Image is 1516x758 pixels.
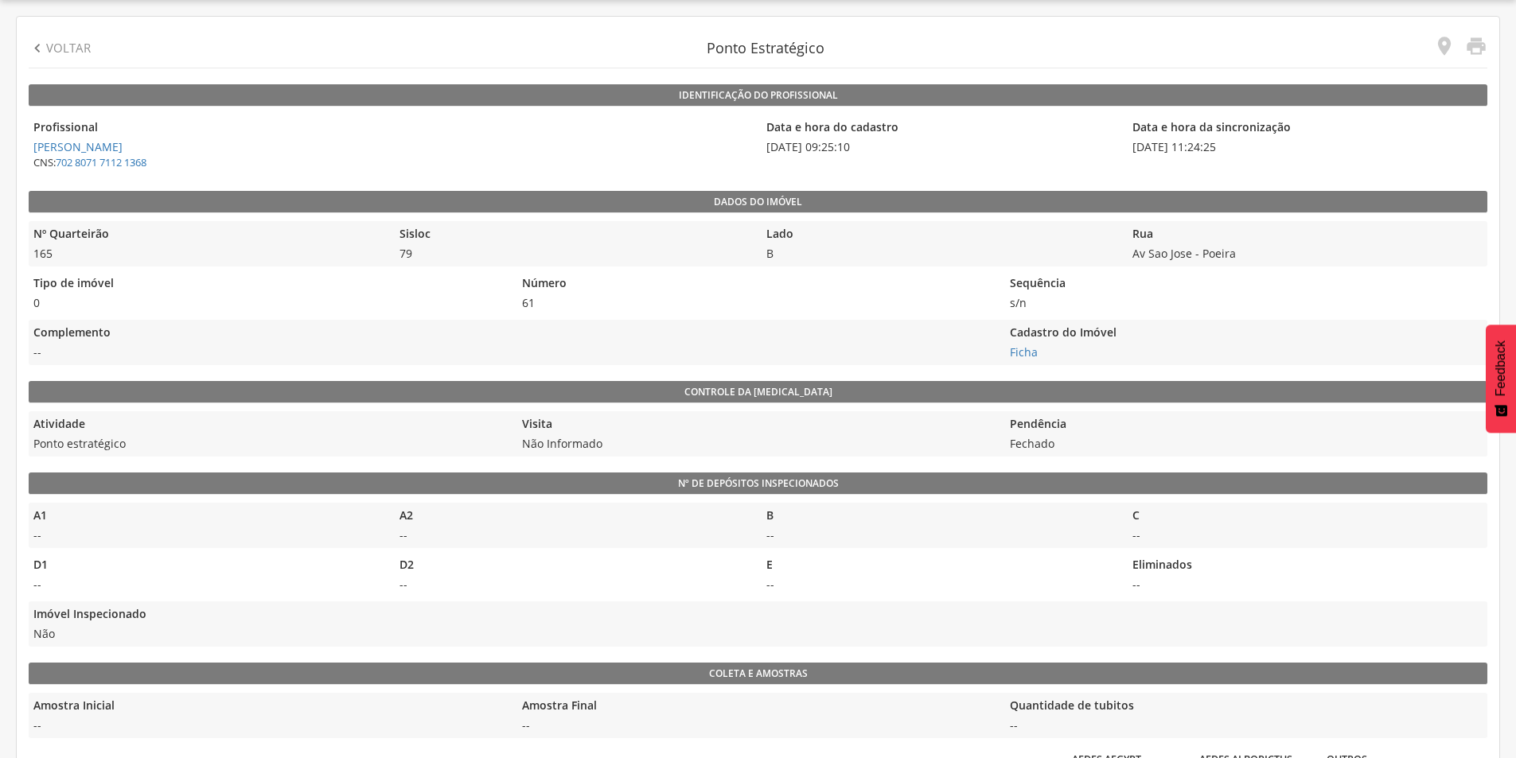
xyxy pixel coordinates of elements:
[1005,416,1486,434] legend: Pendência
[517,275,998,293] legend: Número
[395,527,753,543] span: --
[29,557,387,575] legend: D1
[1005,717,1486,733] span: --
[29,344,997,360] span: --
[1005,295,1486,311] span: s/n
[1005,436,1486,452] span: Fechado
[29,84,1487,107] legend: Identificação do profissional
[1128,527,1486,543] span: --
[29,436,509,452] span: Ponto estratégico
[29,626,1486,642] span: Não
[29,717,509,733] span: --
[29,381,1487,403] legend: Controle da [MEDICAL_DATA]
[29,507,387,526] legend: A1
[1128,577,1486,593] span: --
[395,557,753,575] legend: D2
[395,226,753,244] legend: Sisloc
[395,507,753,526] legend: A2
[1433,35,1456,57] i: 
[29,527,387,543] span: --
[33,139,123,154] a: [PERSON_NAME]
[762,507,1120,526] legend: B
[1494,340,1508,396] span: Feedback
[29,275,509,293] legend: Tipo de imóvel
[29,606,1486,624] legend: Imóvel Inspecionado
[1005,698,1486,716] legend: Quantidade de tubitos
[1128,507,1486,526] legend: C
[29,40,46,57] i: 
[707,38,824,59] header: Ponto Estratégico
[1486,325,1516,433] button: Feedback - Mostrar pesquisa
[395,246,753,262] span: 79
[517,436,998,452] span: Não Informado
[517,416,998,434] legend: Visita
[762,139,1120,155] span: [DATE] 09:25:10
[762,226,1120,244] legend: Lado
[1010,344,1038,360] a: Ficha
[29,226,387,244] legend: Nº Quarteirão
[762,527,1120,543] span: --
[517,717,998,733] span: --
[1128,226,1486,244] legend: Rua
[395,577,753,593] span: --
[1005,275,1486,293] legend: Sequência
[29,119,754,138] legend: Profissional
[1456,35,1487,61] a: 
[29,295,509,311] span: 0
[1005,325,1486,343] legend: Cadastro do Imóvel
[29,698,509,716] legend: Amostra Inicial
[1128,246,1486,262] span: Av Sao Jose - Poeira
[1128,139,1486,155] span: [DATE] 11:24:25
[762,246,1120,262] span: B
[46,40,91,56] p: Voltar
[29,663,1487,685] legend: Coleta e amostras
[517,295,998,311] span: 61
[56,155,146,169] a: 702 8071 7112 1368
[29,155,151,170] span: CNS:
[1128,557,1486,575] legend: Eliminados
[1128,119,1486,138] legend: Data e hora da sincronização
[29,472,1487,495] legend: Nº de depósitos inspecionados
[762,119,1120,138] legend: Data e hora do cadastro
[29,246,387,262] span: 165
[517,698,998,716] legend: Amostra Final
[1465,35,1487,57] i: 
[29,325,997,343] legend: Complemento
[762,577,1120,593] span: --
[29,577,387,593] span: --
[29,191,1487,213] legend: Dados do imóvel
[762,557,1120,575] legend: E
[29,416,509,434] legend: Atividade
